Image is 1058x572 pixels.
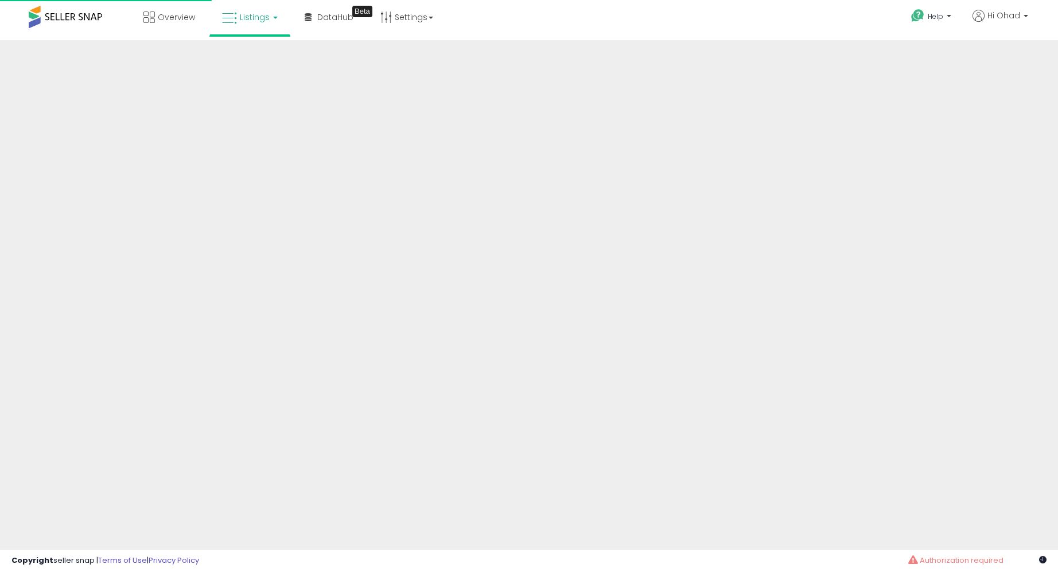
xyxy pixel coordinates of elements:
span: Authorization required [920,555,1003,566]
a: Privacy Policy [149,555,199,566]
i: Get Help [911,9,925,23]
span: DataHub [317,11,353,23]
span: Help [928,11,943,21]
span: Overview [158,11,195,23]
span: Hi Ohad [987,10,1020,21]
strong: Copyright [11,555,53,566]
a: Terms of Use [98,555,147,566]
div: Tooltip anchor [352,6,372,17]
div: seller snap | | [11,555,199,566]
a: Hi Ohad [973,10,1028,36]
span: Listings [240,11,270,23]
